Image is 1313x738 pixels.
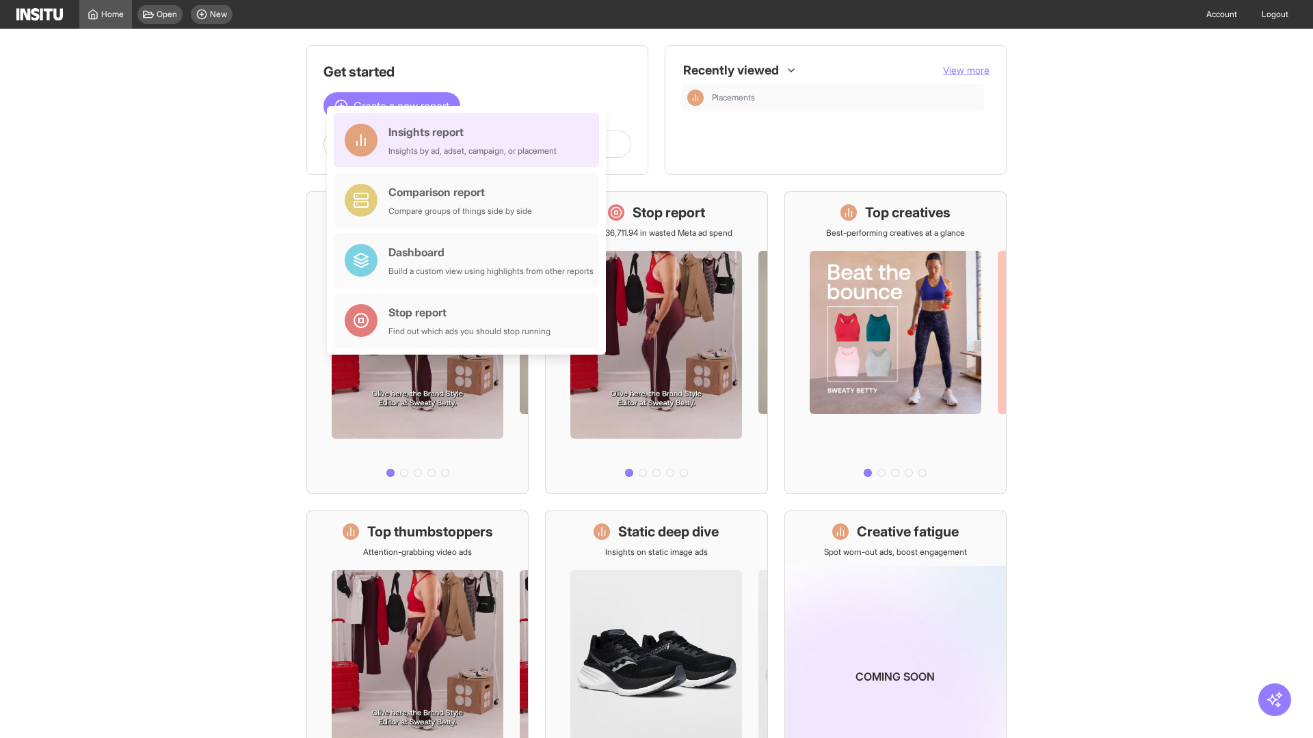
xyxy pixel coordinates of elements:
[363,547,472,558] p: Attention-grabbing video ads
[865,203,951,222] h1: Top creatives
[712,92,979,103] span: Placements
[633,203,705,222] h1: Stop report
[687,90,704,106] div: Insights
[388,266,594,277] div: Build a custom view using highlights from other reports
[388,326,551,337] div: Find out which ads you should stop running
[367,522,493,541] h1: Top thumbstoppers
[388,304,551,320] div: Stop report
[306,191,529,494] a: What's live nowSee all active ads instantly
[581,228,732,238] p: Save £36,711.94 in wasted Meta ad spend
[323,62,631,81] h1: Get started
[101,9,124,20] span: Home
[712,92,755,103] span: Placements
[618,522,719,541] h1: Static deep dive
[388,184,532,200] div: Comparison report
[784,191,1007,494] a: Top creativesBest-performing creatives at a glance
[388,244,594,260] div: Dashboard
[605,547,708,558] p: Insights on static image ads
[354,98,449,114] span: Create a new report
[388,146,557,156] div: Insights by ad, adset, campaign, or placement
[545,191,767,494] a: Stop reportSave £36,711.94 in wasted Meta ad spend
[943,64,990,77] button: View more
[210,9,227,20] span: New
[388,124,557,140] div: Insights report
[826,228,965,238] p: Best-performing creatives at a glance
[323,92,460,120] button: Create a new report
[943,64,990,76] span: View more
[16,8,63,20] img: Logo
[388,206,532,217] div: Compare groups of things side by side
[157,9,177,20] span: Open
